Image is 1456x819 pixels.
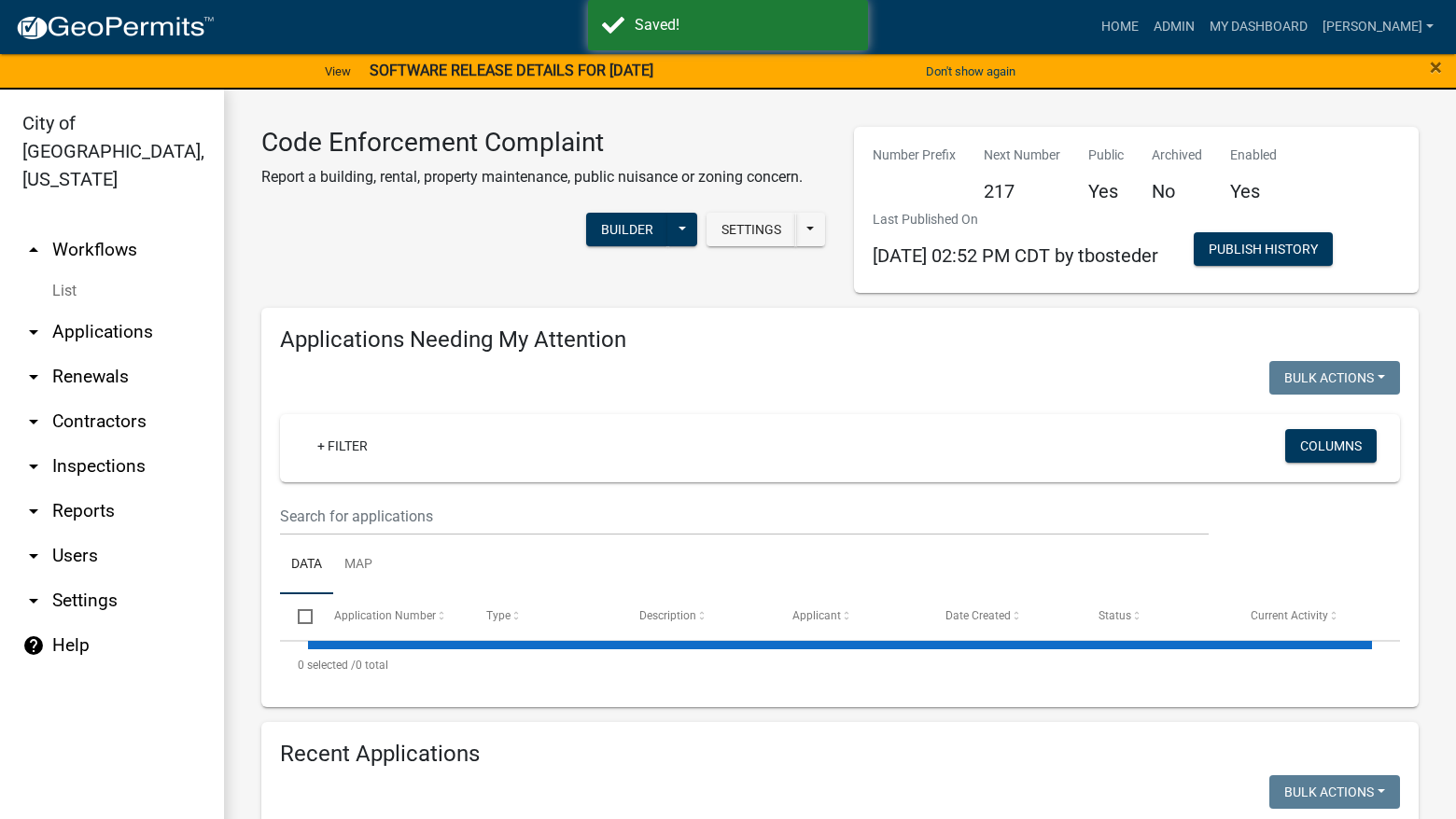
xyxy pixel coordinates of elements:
i: arrow_drop_up [22,239,45,261]
h4: Recent Applications [280,741,1400,768]
button: Settings [707,213,796,246]
button: Bulk Actions [1269,361,1400,395]
a: Home [1094,9,1146,45]
button: Don't show again [918,56,1023,87]
i: arrow_drop_down [22,321,45,343]
span: Date Created [945,609,1011,622]
i: arrow_drop_down [22,545,45,567]
datatable-header-cell: Type [469,594,622,639]
button: Publish History [1194,232,1333,266]
datatable-header-cell: Date Created [928,594,1081,639]
i: help [22,634,45,657]
span: Type [486,609,511,622]
datatable-header-cell: Status [1080,594,1233,639]
span: Description [639,609,696,622]
datatable-header-cell: Applicant [775,594,928,639]
h5: No [1152,180,1202,202]
p: Report a building, rental, property maintenance, public nuisance or zoning concern. [261,166,803,188]
a: View [317,56,358,87]
p: Archived [1152,146,1202,165]
span: Current Activity [1251,609,1328,622]
strong: SOFTWARE RELEASE DETAILS FOR [DATE] [370,62,653,79]
span: 0 selected / [298,659,356,672]
div: Saved! [635,14,854,36]
datatable-header-cell: Application Number [315,594,469,639]
p: Public [1088,146,1124,165]
h5: Yes [1088,180,1124,202]
div: 0 total [280,642,1400,688]
i: arrow_drop_down [22,366,45,388]
a: Data [280,535,333,595]
h5: 217 [984,180,1060,202]
i: arrow_drop_down [22,410,45,433]
button: Columns [1285,429,1377,463]
button: Close [1430,56,1442,78]
datatable-header-cell: Current Activity [1233,594,1386,639]
button: Bulk Actions [1269,775,1400,809]
h3: Code Enforcement Complaint [261,127,803,159]
i: arrow_drop_down [22,500,45,522]
datatable-header-cell: Description [622,594,775,639]
span: Status [1099,609,1131,622]
span: [DATE] 02:52 PM CDT by tbosteder [873,244,1158,267]
h5: Yes [1230,180,1277,202]
i: arrow_drop_down [22,455,45,478]
datatable-header-cell: Select [280,594,315,639]
p: Next Number [984,146,1060,165]
p: Last Published On [873,210,1158,229]
button: Builder [586,213,668,246]
input: Search for applications [280,497,1209,535]
h4: Applications Needing My Attention [280,326,1400,354]
span: Application Number [334,609,436,622]
p: Number Prefix [873,146,956,165]
span: × [1430,54,1442,80]
span: Applicant [792,609,841,622]
a: + Filter [302,429,383,463]
a: Admin [1146,9,1202,45]
a: [PERSON_NAME] [1315,9,1441,45]
p: Enabled [1230,146,1277,165]
i: arrow_drop_down [22,590,45,612]
wm-modal-confirm: Workflow Publish History [1194,243,1333,257]
a: Map [333,535,384,595]
a: My Dashboard [1202,9,1315,45]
